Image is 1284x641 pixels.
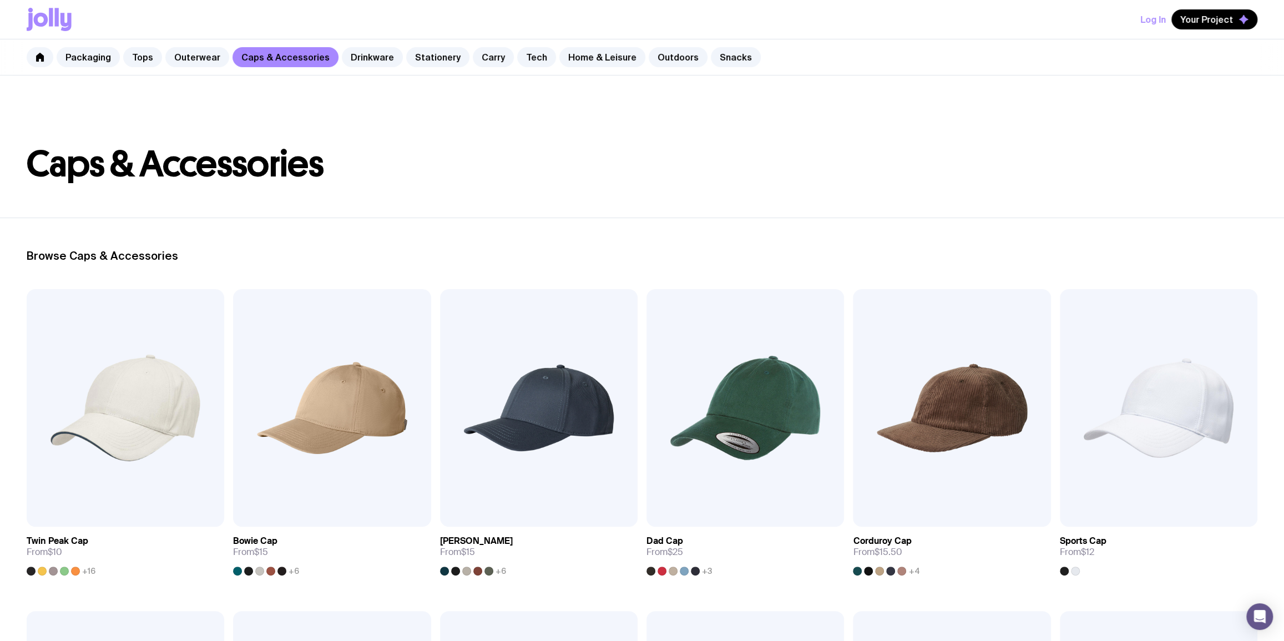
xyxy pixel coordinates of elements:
a: Caps & Accessories [232,47,338,67]
a: Drinkware [342,47,403,67]
span: From [233,547,268,558]
a: Snacks [711,47,761,67]
h1: Caps & Accessories [27,147,1257,182]
span: From [853,547,902,558]
span: From [646,547,683,558]
span: From [440,547,475,558]
a: Home & Leisure [559,47,645,67]
a: Sports CapFrom$12 [1060,527,1257,576]
a: Tech [517,47,556,67]
a: Twin Peak CapFrom$10+16 [27,527,224,576]
h3: Twin Peak Cap [27,536,88,547]
span: $15 [461,546,475,558]
span: $12 [1081,546,1094,558]
span: +16 [82,567,95,576]
div: Open Intercom Messenger [1246,603,1273,630]
span: From [27,547,62,558]
button: Log In [1140,9,1166,29]
h3: Corduroy Cap [853,536,911,547]
a: [PERSON_NAME]From$15+6 [440,527,638,576]
a: Stationery [406,47,469,67]
span: $15 [254,546,268,558]
a: Outerwear [165,47,229,67]
button: Your Project [1171,9,1257,29]
span: From [1060,547,1094,558]
span: +3 [702,567,712,576]
h3: Bowie Cap [233,536,277,547]
span: $15.50 [874,546,902,558]
span: +6 [289,567,299,576]
span: Your Project [1180,14,1233,25]
a: Dad CapFrom$25+3 [646,527,844,576]
a: Tops [123,47,162,67]
a: Carry [473,47,514,67]
a: Outdoors [649,47,707,67]
a: Bowie CapFrom$15+6 [233,527,431,576]
h3: Sports Cap [1060,536,1106,547]
a: Packaging [57,47,120,67]
a: Corduroy CapFrom$15.50+4 [853,527,1050,576]
span: +6 [496,567,506,576]
h3: [PERSON_NAME] [440,536,513,547]
span: $25 [668,546,683,558]
h3: Dad Cap [646,536,683,547]
span: $10 [48,546,62,558]
span: +4 [908,567,919,576]
h2: Browse Caps & Accessories [27,249,1257,263]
